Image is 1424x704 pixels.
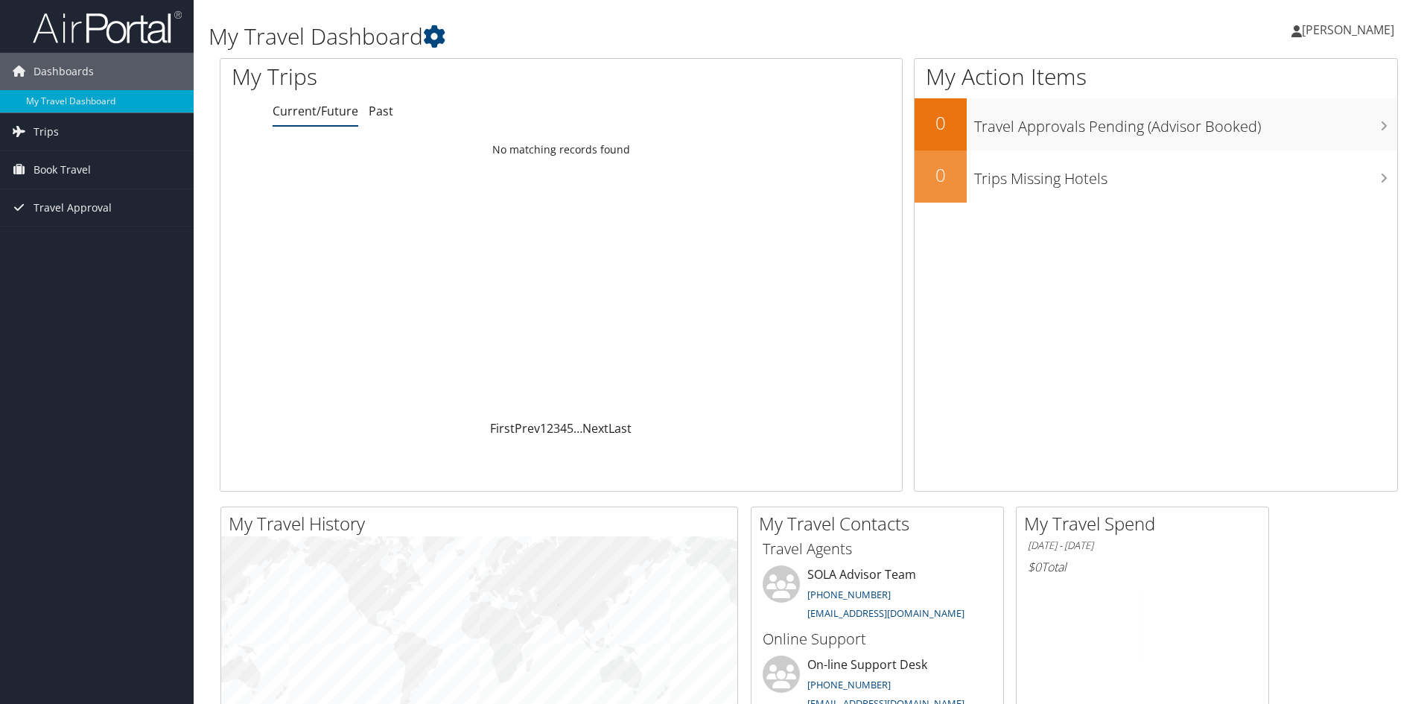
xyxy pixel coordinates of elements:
li: SOLA Advisor Team [755,565,999,627]
a: Last [608,420,632,437]
h3: Travel Approvals Pending (Advisor Booked) [974,109,1397,137]
a: 3 [553,420,560,437]
h2: My Travel History [229,511,737,536]
a: 0Trips Missing Hotels [915,150,1397,203]
img: airportal-logo.png [33,10,182,45]
a: 0Travel Approvals Pending (Advisor Booked) [915,98,1397,150]
h1: My Travel Dashboard [209,21,1009,52]
span: Book Travel [34,151,91,188]
h3: Travel Agents [763,539,992,559]
a: [EMAIL_ADDRESS][DOMAIN_NAME] [807,606,964,620]
span: [PERSON_NAME] [1302,22,1394,38]
a: [PHONE_NUMBER] [807,588,891,601]
a: Next [582,420,608,437]
a: [PHONE_NUMBER] [807,678,891,691]
h2: My Travel Contacts [759,511,1003,536]
a: Current/Future [273,103,358,119]
a: First [490,420,515,437]
h2: 0 [915,162,967,188]
a: [PERSON_NAME] [1291,7,1409,52]
h2: 0 [915,110,967,136]
h1: My Trips [232,61,607,92]
span: Dashboards [34,53,94,90]
a: Past [369,103,393,119]
h6: [DATE] - [DATE] [1028,539,1257,553]
span: $0 [1028,559,1041,575]
a: 1 [540,420,547,437]
span: Travel Approval [34,189,112,226]
h3: Trips Missing Hotels [974,161,1397,189]
span: … [573,420,582,437]
td: No matching records found [220,136,902,163]
a: 4 [560,420,567,437]
a: 2 [547,420,553,437]
h2: My Travel Spend [1024,511,1268,536]
h3: Online Support [763,629,992,650]
a: 5 [567,420,573,437]
h1: My Action Items [915,61,1397,92]
h6: Total [1028,559,1257,575]
span: Trips [34,113,59,150]
a: Prev [515,420,540,437]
